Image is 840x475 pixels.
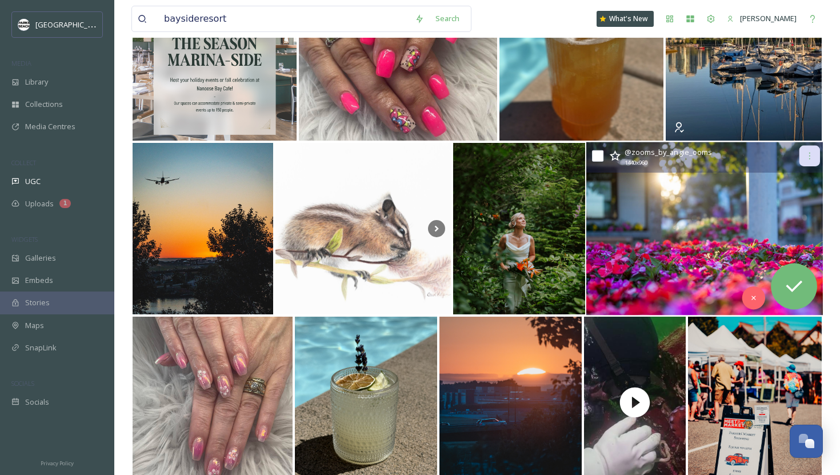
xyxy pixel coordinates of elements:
button: Open Chat [790,425,823,458]
img: parks%20beach.jpg [18,19,30,30]
span: Socials [25,397,49,408]
span: WIDGETS [11,235,38,244]
span: 1440 x 960 [625,159,647,167]
span: Collections [25,99,63,110]
a: Privacy Policy [41,456,74,469]
span: [PERSON_NAME] [740,13,797,23]
span: Privacy Policy [41,460,74,467]
div: 1 [59,199,71,208]
span: SOCIALS [11,379,34,388]
img: Qualicum Beach in full summer blooms . . . . . . . . . . . . #qualicumbeach #mypqb #vancouverisla... [586,142,823,316]
span: UGC [25,176,41,187]
span: Stories [25,297,50,308]
span: Media Centres [25,121,75,132]
img: My ‘Tightrope Walker’ will be at the TOSH starting Next week. This coloured pencil drawing is bas... [275,143,450,314]
span: Uploads [25,198,54,209]
img: An aisle of green 🌿 [453,143,585,314]
span: Library [25,77,48,87]
span: Maps [25,320,44,331]
span: [GEOGRAPHIC_DATA] Tourism [35,19,138,30]
input: Search your library [158,6,409,31]
span: COLLECT [11,158,36,167]
span: SnapLink [25,342,57,353]
a: [PERSON_NAME] [721,7,802,30]
a: What's New [597,11,654,27]
span: Galleries [25,253,56,264]
span: Embeds [25,275,53,286]
img: Flying into the sunset … #nightphotography #night #streetphotography #nightlife #lights #landscap... [133,143,273,314]
div: Search [430,7,465,30]
span: MEDIA [11,59,31,67]
span: @ zooms_by_angie_ooms [625,147,713,157]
